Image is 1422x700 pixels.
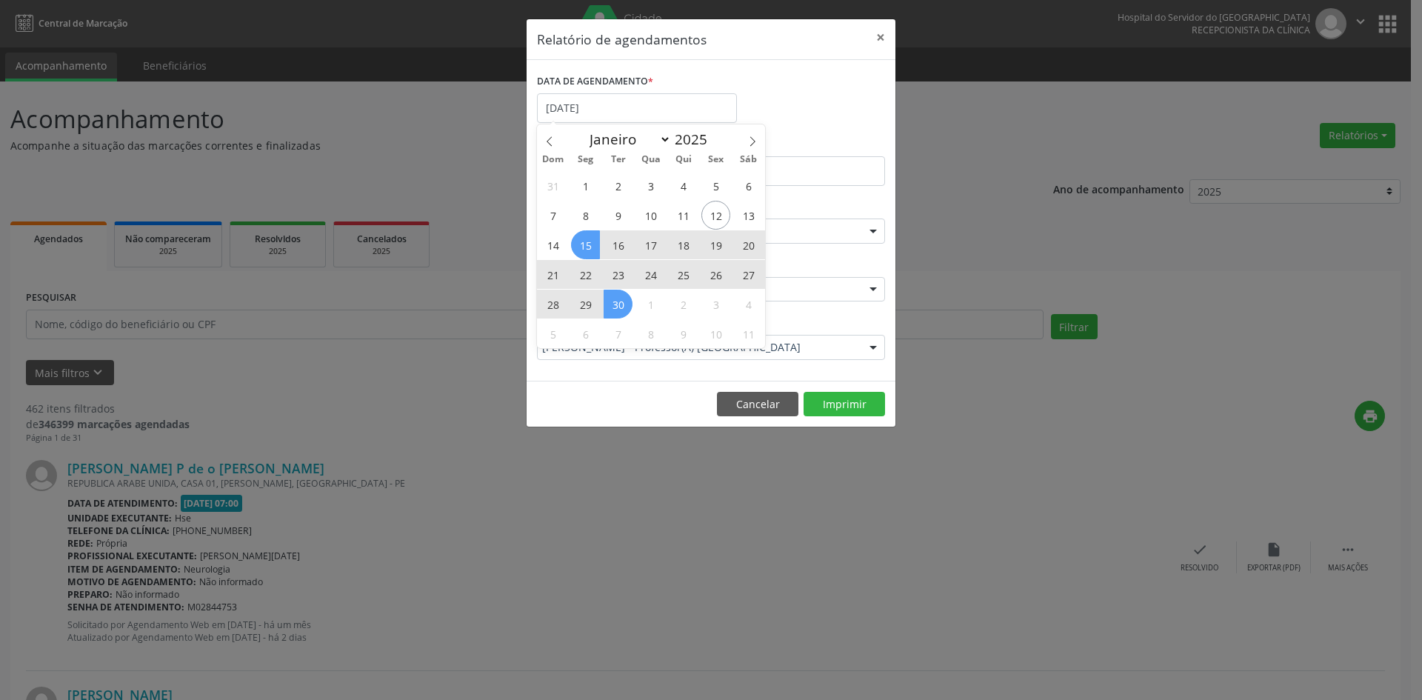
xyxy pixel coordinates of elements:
[538,230,567,259] span: Setembro 14, 2025
[604,201,632,230] span: Setembro 9, 2025
[669,260,698,289] span: Setembro 25, 2025
[636,201,665,230] span: Setembro 10, 2025
[571,260,600,289] span: Setembro 22, 2025
[804,392,885,417] button: Imprimir
[538,201,567,230] span: Setembro 7, 2025
[701,230,730,259] span: Setembro 19, 2025
[571,201,600,230] span: Setembro 8, 2025
[570,155,602,164] span: Seg
[537,70,653,93] label: DATA DE AGENDAMENTO
[571,290,600,319] span: Setembro 29, 2025
[636,319,665,348] span: Outubro 8, 2025
[635,155,667,164] span: Qua
[701,260,730,289] span: Setembro 26, 2025
[636,290,665,319] span: Outubro 1, 2025
[582,129,671,150] select: Month
[602,155,635,164] span: Ter
[734,171,763,200] span: Setembro 6, 2025
[636,260,665,289] span: Setembro 24, 2025
[538,260,567,289] span: Setembro 21, 2025
[701,290,730,319] span: Outubro 3, 2025
[715,133,885,156] label: ATÉ
[701,319,730,348] span: Outubro 10, 2025
[537,30,707,49] h5: Relatório de agendamentos
[669,201,698,230] span: Setembro 11, 2025
[636,171,665,200] span: Setembro 3, 2025
[667,155,700,164] span: Qui
[701,201,730,230] span: Setembro 12, 2025
[604,290,632,319] span: Setembro 30, 2025
[571,171,600,200] span: Setembro 1, 2025
[734,260,763,289] span: Setembro 27, 2025
[734,319,763,348] span: Outubro 11, 2025
[669,171,698,200] span: Setembro 4, 2025
[734,201,763,230] span: Setembro 13, 2025
[604,319,632,348] span: Outubro 7, 2025
[734,290,763,319] span: Outubro 4, 2025
[538,319,567,348] span: Outubro 5, 2025
[734,230,763,259] span: Setembro 20, 2025
[538,171,567,200] span: Agosto 31, 2025
[537,155,570,164] span: Dom
[538,290,567,319] span: Setembro 28, 2025
[701,171,730,200] span: Setembro 5, 2025
[732,155,765,164] span: Sáb
[866,19,895,56] button: Close
[717,392,798,417] button: Cancelar
[715,156,885,186] input: Selecione o horário final
[571,319,600,348] span: Outubro 6, 2025
[671,130,720,149] input: Year
[604,230,632,259] span: Setembro 16, 2025
[537,93,737,123] input: Selecione uma data ou intervalo
[669,290,698,319] span: Outubro 2, 2025
[604,171,632,200] span: Setembro 2, 2025
[669,319,698,348] span: Outubro 9, 2025
[636,230,665,259] span: Setembro 17, 2025
[604,260,632,289] span: Setembro 23, 2025
[669,230,698,259] span: Setembro 18, 2025
[571,230,600,259] span: Setembro 15, 2025
[700,155,732,164] span: Sex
